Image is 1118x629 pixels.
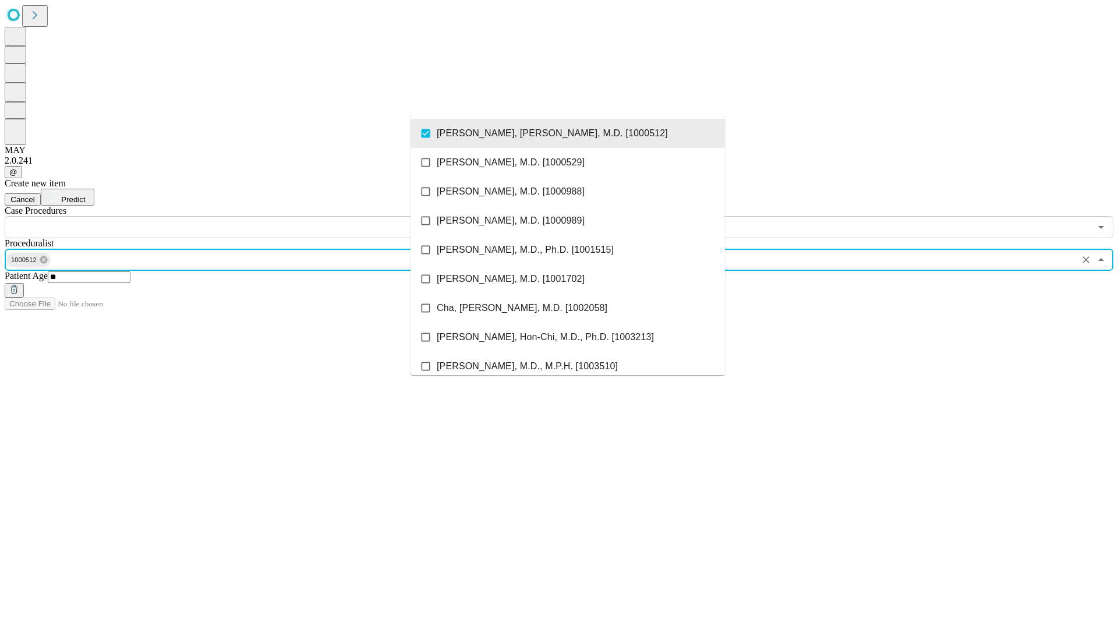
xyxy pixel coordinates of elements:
[10,195,35,204] span: Cancel
[5,145,1113,156] div: MAY
[5,178,66,188] span: Create new item
[61,195,85,204] span: Predict
[5,193,41,206] button: Cancel
[9,168,17,176] span: @
[41,189,94,206] button: Predict
[437,359,618,373] span: [PERSON_NAME], M.D., M.P.H. [1003510]
[1078,252,1094,268] button: Clear
[5,156,1113,166] div: 2.0.241
[5,271,48,281] span: Patient Age
[437,185,585,199] span: [PERSON_NAME], M.D. [1000988]
[5,238,54,248] span: Proceduralist
[437,214,585,228] span: [PERSON_NAME], M.D. [1000989]
[437,126,668,140] span: [PERSON_NAME], [PERSON_NAME], M.D. [1000512]
[437,330,654,344] span: [PERSON_NAME], Hon-Chi, M.D., Ph.D. [1003213]
[1093,252,1109,268] button: Close
[1093,219,1109,235] button: Open
[6,253,41,267] span: 1000512
[5,206,66,215] span: Scheduled Procedure
[5,166,22,178] button: @
[6,253,51,267] div: 1000512
[437,156,585,169] span: [PERSON_NAME], M.D. [1000529]
[437,301,607,315] span: Cha, [PERSON_NAME], M.D. [1002058]
[437,243,614,257] span: [PERSON_NAME], M.D., Ph.D. [1001515]
[437,272,585,286] span: [PERSON_NAME], M.D. [1001702]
